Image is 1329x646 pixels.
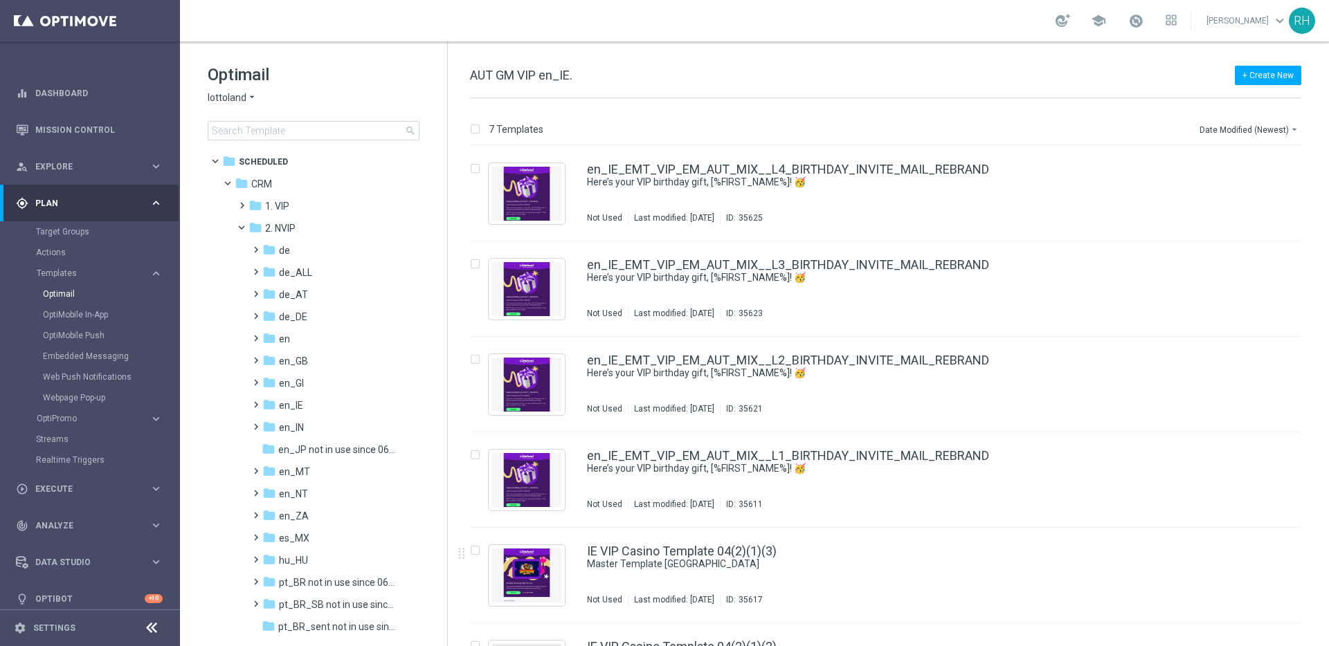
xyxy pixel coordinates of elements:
button: track_changes Analyze keyboard_arrow_right [15,520,163,531]
button: OptiPromo keyboard_arrow_right [36,413,163,424]
i: keyboard_arrow_right [150,482,163,495]
button: Data Studio keyboard_arrow_right [15,557,163,568]
button: person_search Explore keyboard_arrow_right [15,161,163,172]
div: OptiMobile In-App [43,304,179,325]
a: Dashboard [35,75,163,111]
div: Press SPACE to select this row. [456,528,1326,623]
div: Last modified: [DATE] [629,594,720,605]
div: +10 [145,594,163,603]
i: keyboard_arrow_right [150,267,163,280]
i: folder [248,199,262,212]
div: 35625 [739,212,763,223]
i: folder [248,221,262,234]
div: Master Template UK [587,557,1242,571]
i: folder [262,575,276,589]
span: keyboard_arrow_down [1272,13,1287,28]
i: folder [262,376,276,389]
span: Execute [35,485,150,493]
span: pt_BR not in use since 06/2025 [279,576,398,589]
div: Last modified: [DATE] [629,212,720,223]
span: Explore [35,163,150,171]
div: Optibot [16,580,163,617]
span: AUT GM VIP en_IE. [470,68,572,82]
div: Mission Control [16,111,163,148]
i: keyboard_arrow_right [150,160,163,173]
div: Here’s your VIP birthday gift, [%FIRST_NAME%]! 🥳 [587,176,1242,189]
span: pt_BR_SB not in use since 06/2025 [279,598,398,611]
div: Last modified: [DATE] [629,308,720,319]
i: folder [262,464,276,478]
span: Data Studio [35,558,150,566]
span: Plan [35,199,150,207]
div: ID: [720,594,763,605]
i: play_circle_outline [16,483,28,495]
span: Templates [37,269,136,277]
i: track_changes [16,519,28,532]
i: folder [262,508,276,522]
div: Realtime Triggers [36,450,179,470]
span: de_DE [279,311,307,323]
i: arrow_drop_down [246,91,257,104]
a: Here’s your VIP birthday gift, [%FIRST_NAME%]! 🥳 [587,271,1210,284]
div: play_circle_outline Execute keyboard_arrow_right [15,483,163,495]
i: folder [262,553,276,566]
div: Press SPACE to select this row. [456,432,1326,528]
h1: Optimail [208,64,419,86]
div: 35617 [739,594,763,605]
a: en_IE_EMT_VIP_EM_AUT_MIX__L3_BIRTHDAY_INVITE_MAIL_REBRAND [587,259,989,271]
button: gps_fixed Plan keyboard_arrow_right [15,198,163,209]
span: lottoland [208,91,246,104]
span: en_MT [279,465,310,478]
div: Here’s your VIP birthday gift, [%FIRST_NAME%]! 🥳 [587,367,1242,380]
i: folder [262,398,276,412]
div: Embedded Messaging [43,346,179,367]
i: folder [262,287,276,301]
button: equalizer Dashboard [15,88,163,99]
div: 35623 [739,308,763,319]
i: gps_fixed [16,197,28,210]
span: Scheduled [239,156,288,168]
div: Templates [36,263,179,408]
img: 35621.jpeg [492,358,561,412]
a: en_IE_EMT_VIP_EM_AUT_MIX__L1_BIRTHDAY_INVITE_MAIL_REBRAND [587,450,989,462]
div: OptiPromo [36,408,179,429]
a: IE VIP Casino Template 04(2)(1)(3) [587,545,777,557]
i: folder [222,154,236,168]
div: 35621 [739,403,763,414]
div: Execute [16,483,150,495]
i: keyboard_arrow_right [150,196,163,210]
div: 35611 [739,499,763,510]
span: search [405,125,416,136]
a: en_IE_EMT_VIP_EM_AUT_MIX__L2_BIRTHDAY_INVITE_MAIL_REBRAND [587,354,989,367]
div: RH [1289,8,1315,34]
a: Embedded Messaging [43,351,144,362]
div: Explore [16,160,150,173]
i: person_search [16,160,28,173]
button: lightbulb Optibot +10 [15,593,163,605]
i: folder [235,176,248,190]
i: lightbulb [16,593,28,605]
span: de_ALL [279,266,312,279]
div: Templates [37,269,150,277]
div: ID: [720,499,763,510]
img: 35625.jpeg [492,167,561,221]
span: pt_BR_sent not in use since 06/2025 [278,620,398,633]
img: 35611.jpeg [492,453,561,507]
a: Optimail [43,288,144,299]
p: 7 Templates [489,123,543,136]
span: 1. VIP [265,200,289,212]
img: 35623.jpeg [492,262,561,316]
span: en_IE [279,399,303,412]
div: Mission Control [15,124,163,136]
a: Master Template [GEOGRAPHIC_DATA] [587,557,1210,571]
a: en_IE_EMT_VIP_EM_AUT_MIX__L4_BIRTHDAY_INVITE_MAIL_REBRAND [587,163,989,176]
div: Not Used [587,594,622,605]
div: Web Push Notifications [43,367,179,387]
div: Streams [36,429,179,450]
i: folder [262,530,276,544]
div: ID: [720,308,763,319]
div: ID: [720,403,763,414]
